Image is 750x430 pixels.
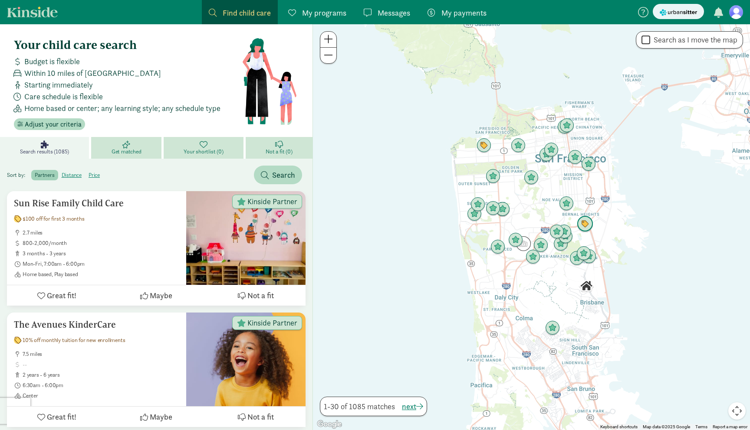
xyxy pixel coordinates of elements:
button: Adjust your criteria [14,118,85,130]
span: Maybe [150,411,172,423]
span: 1-30 of 1085 matches [324,401,395,412]
button: Keyboard shortcuts [600,424,638,430]
span: Messages [378,7,410,19]
div: Click to see details [559,118,574,133]
span: Adjust your criteria [25,119,82,130]
div: Click to see details [511,138,526,153]
button: Maybe [106,407,206,427]
span: Starting immediately [24,79,93,91]
button: Map camera controls [728,402,746,420]
span: 7.5 miles [23,351,179,358]
div: Click to see details [577,216,593,232]
div: Click to see details [486,169,500,184]
button: Not a fit [206,407,306,427]
span: Find child care [223,7,271,19]
button: next [402,401,423,412]
span: Great fit! [47,290,76,301]
div: Click to see details [569,251,584,266]
div: Click to see details [549,225,564,239]
button: Great fit! [7,285,106,306]
span: $100 off for first 3 months [23,215,85,222]
span: 6:30am - 6:00pm [23,382,179,389]
label: Search as I move the map [650,35,737,45]
button: Search [254,166,302,184]
span: Sort by: [7,171,30,179]
span: Mon-Fri, 7:00am - 6:00pm [23,261,179,267]
span: Home based, Play based [23,271,179,278]
h4: Your child care search [14,38,242,52]
div: Click to see details [524,170,539,185]
div: Click to see details [557,225,572,239]
span: 3 months - 3 years [23,250,179,257]
div: Click to see details [558,229,573,244]
div: Click to see details [516,236,531,251]
span: Not a fit (0) [266,148,292,155]
span: Budget is flexible [24,55,80,67]
label: partners [31,170,58,180]
label: price [85,170,103,180]
span: Maybe [150,290,172,301]
div: Click to see details [545,321,560,336]
span: Kinside Partner [247,319,297,327]
span: Search results (1085) [20,148,69,155]
button: Not a fit [206,285,306,306]
button: Great fit! [7,407,106,427]
span: Search [272,169,295,181]
a: Open this area in Google Maps (opens a new window) [315,419,344,430]
h5: Sun Rise Family Child Care [14,198,179,208]
span: Great fit! [47,411,76,423]
span: Not a fit [247,411,274,423]
div: Click to see details [533,238,548,253]
label: distance [58,170,85,180]
div: Click to see details [568,150,582,165]
div: Click to see details [553,237,568,251]
span: Home based or center; any learning style; any schedule type [24,102,220,114]
span: Get matched [112,148,141,155]
a: Not a fit (0) [246,137,312,159]
div: Click to see details [544,143,559,157]
div: Click to see details [477,138,491,153]
h5: The Avenues KinderCare [14,319,179,330]
button: Maybe [106,285,206,306]
span: Center [23,392,179,399]
a: Terms (opens in new tab) [695,424,707,429]
span: Map data ©2025 Google [643,424,690,429]
a: Kinside [7,7,58,17]
span: 2.7 miles [23,229,179,236]
span: My programs [302,7,346,19]
div: Click to see details [495,202,510,217]
div: Click to see details [582,249,596,264]
span: Not a fit [247,290,274,301]
span: Within 10 miles of [GEOGRAPHIC_DATA] [24,67,161,79]
span: Your shortlist (0) [184,148,223,155]
a: Get matched [91,137,163,159]
div: Click to see details [490,240,505,254]
span: 800-2,000/month [23,240,179,247]
span: 2 years - 6 years [23,371,179,378]
span: Care schedule is flexible [24,91,103,102]
a: Report a map error [713,424,747,429]
div: Click to see details [526,250,540,264]
div: Click to see details [486,201,500,216]
div: Click to see details [559,196,574,211]
span: 10% off monthly tuition for new enrollments [23,337,125,344]
div: Click to see details [470,197,485,212]
img: urbansitter_logo_small.svg [660,8,697,17]
img: Google [315,419,344,430]
div: Click to see details [539,147,554,162]
span: Kinside Partner [247,198,297,205]
a: Your shortlist (0) [164,137,246,159]
span: My payments [441,7,487,19]
div: Click to see details [576,246,591,261]
div: Click to see details [581,157,596,172]
div: Click to see details [508,233,523,248]
div: Click to see details [467,207,482,222]
div: Click to see details [557,120,572,134]
div: Click to see details [579,279,594,293]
